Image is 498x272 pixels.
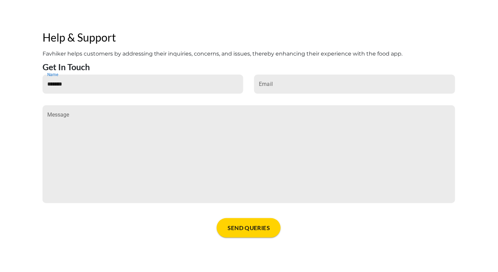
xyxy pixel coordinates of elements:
button: SEND QUERIES [217,218,281,238]
h2: Favhiker helps customers by addressing their inquiries, concerns, and issues, thereby enhancing t... [43,49,455,59]
h3: Get In Touch [43,62,90,72]
h1: Help & Support [43,29,455,46]
span: SEND QUERIES [228,225,270,231]
label: Name [47,72,58,77]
